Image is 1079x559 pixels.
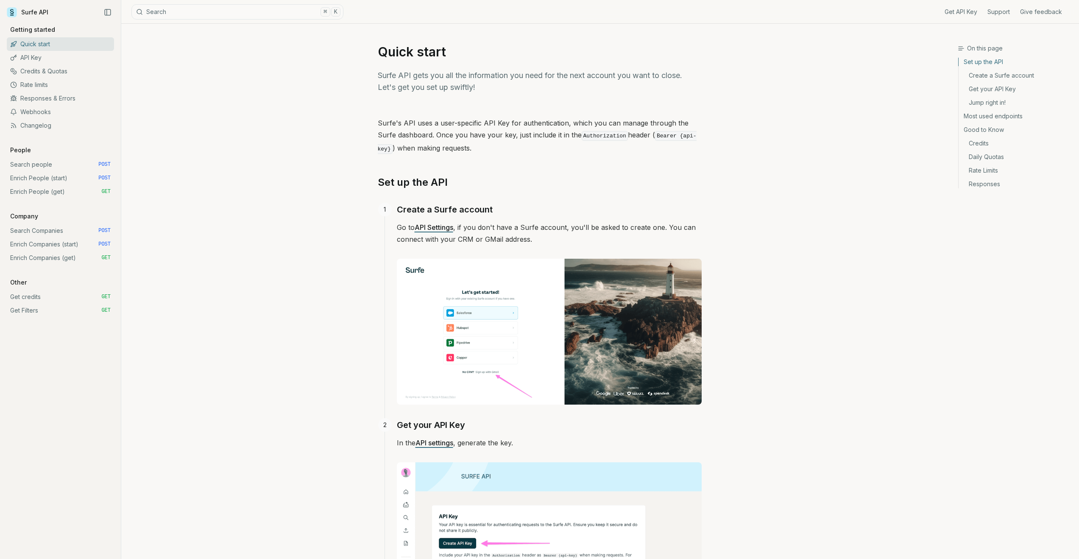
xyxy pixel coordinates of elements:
a: Daily Quotas [959,150,1072,164]
a: Set up the API [378,176,448,189]
a: Surfe API [7,6,48,19]
a: Changelog [7,119,114,132]
a: Rate Limits [959,164,1072,177]
a: Get your API Key [397,418,465,432]
a: Rate limits [7,78,114,92]
button: Collapse Sidebar [101,6,114,19]
a: Create a Surfe account [397,203,493,216]
h1: Quick start [378,44,702,59]
a: Search people POST [7,158,114,171]
a: Set up the API [959,58,1072,69]
span: POST [98,175,111,182]
p: Surfe API gets you all the information you need for the next account you want to close. Let's get... [378,70,702,93]
p: Surfe's API uses a user-specific API Key for authentication, which you can manage through the Sur... [378,117,702,155]
button: Search⌘K [131,4,343,20]
a: API Settings [415,223,453,232]
a: Enrich People (start) POST [7,171,114,185]
p: People [7,146,34,154]
p: Go to , if you don't have a Surfe account, you'll be asked to create one. You can connect with yo... [397,221,702,245]
a: API settings [415,439,453,447]
span: GET [101,293,111,300]
a: Give feedback [1020,8,1062,16]
a: Good to Know [959,123,1072,137]
span: POST [98,227,111,234]
a: Credits & Quotas [7,64,114,78]
a: Webhooks [7,105,114,119]
a: Create a Surfe account [959,69,1072,82]
a: Support [987,8,1010,16]
a: Get credits GET [7,290,114,304]
a: Search Companies POST [7,224,114,238]
a: Responses & Errors [7,92,114,105]
a: Quick start [7,37,114,51]
code: Authorization [582,131,628,141]
a: Enrich Companies (get) GET [7,251,114,265]
a: Responses [959,177,1072,188]
a: Most used endpoints [959,109,1072,123]
span: GET [101,254,111,261]
span: POST [98,161,111,168]
a: Enrich Companies (start) POST [7,238,114,251]
img: Image [397,259,702,405]
a: Get API Key [945,8,977,16]
h3: On this page [958,44,1072,53]
a: Enrich People (get) GET [7,185,114,198]
p: Other [7,278,30,287]
a: API Key [7,51,114,64]
kbd: K [331,7,340,17]
span: POST [98,241,111,248]
span: GET [101,188,111,195]
span: GET [101,307,111,314]
a: Jump right in! [959,96,1072,109]
p: Company [7,212,42,221]
p: Getting started [7,25,59,34]
a: Get your API Key [959,82,1072,96]
kbd: ⌘ [321,7,330,17]
a: Credits [959,137,1072,150]
a: Get Filters GET [7,304,114,317]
